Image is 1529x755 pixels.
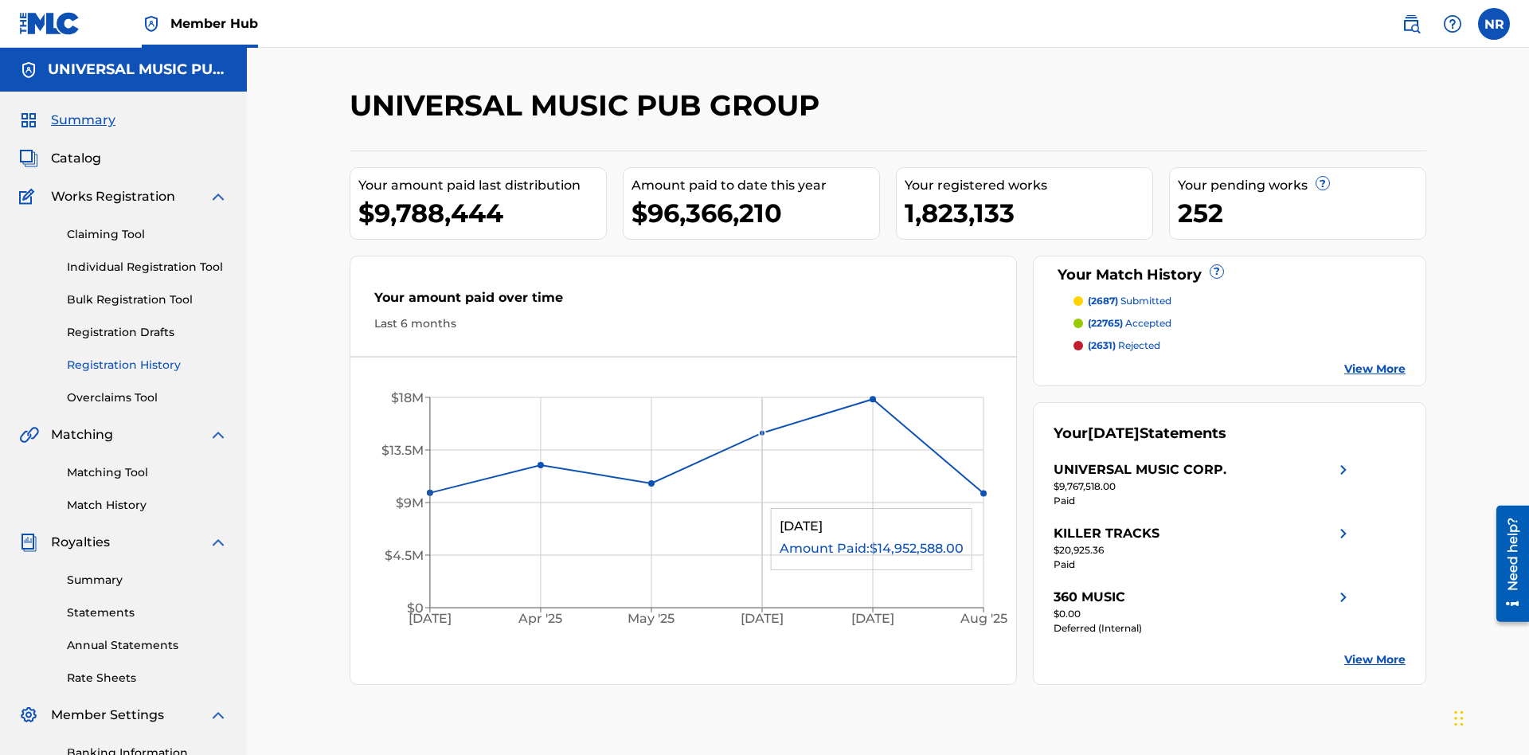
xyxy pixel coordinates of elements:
div: Last 6 months [374,315,992,332]
div: 1,823,133 [905,195,1152,231]
a: Overclaims Tool [67,389,228,406]
img: expand [209,187,228,206]
p: accepted [1088,316,1171,331]
span: Summary [51,111,115,130]
img: expand [209,425,228,444]
a: Match History [67,497,228,514]
a: Rate Sheets [67,670,228,687]
span: Matching [51,425,113,444]
span: (22765) [1088,317,1123,329]
tspan: $13.5M [381,443,424,458]
div: Your amount paid over time [374,288,992,315]
p: rejected [1088,338,1160,353]
span: ? [1210,265,1223,278]
img: Works Registration [19,187,40,206]
tspan: [DATE] [741,612,784,627]
div: Deferred (Internal) [1054,621,1353,636]
a: CatalogCatalog [19,149,101,168]
span: Member Hub [170,14,258,33]
div: $9,788,444 [358,195,606,231]
a: Matching Tool [67,464,228,481]
div: Your amount paid last distribution [358,176,606,195]
iframe: Chat Widget [1449,679,1529,755]
span: (2687) [1088,295,1118,307]
iframe: Resource Center [1484,499,1529,630]
span: Member Settings [51,706,164,725]
tspan: $4.5M [385,548,424,563]
a: KILLER TRACKSright chevron icon$20,925.36Paid [1054,524,1353,572]
a: View More [1344,651,1406,668]
img: Member Settings [19,706,38,725]
a: 360 MUSICright chevron icon$0.00Deferred (Internal) [1054,588,1353,636]
img: Summary [19,111,38,130]
tspan: $0 [407,600,424,616]
div: $20,925.36 [1054,543,1353,557]
img: right chevron icon [1334,524,1353,543]
p: submitted [1088,294,1171,308]
tspan: [DATE] [409,612,452,627]
a: SummarySummary [19,111,115,130]
img: expand [209,706,228,725]
img: Accounts [19,61,38,80]
span: Works Registration [51,187,175,206]
div: Paid [1054,494,1353,508]
a: Public Search [1395,8,1427,40]
span: ? [1316,177,1329,190]
tspan: [DATE] [852,612,895,627]
img: search [1402,14,1421,33]
div: 360 MUSIC [1054,588,1125,607]
img: Top Rightsholder [142,14,161,33]
tspan: Aug '25 [960,612,1007,627]
img: help [1443,14,1462,33]
a: (22765) accepted [1073,316,1406,331]
span: (2631) [1088,339,1116,351]
div: Your Match History [1054,264,1406,286]
a: UNIVERSAL MUSIC CORP.right chevron icon$9,767,518.00Paid [1054,460,1353,508]
h5: UNIVERSAL MUSIC PUB GROUP [48,61,228,79]
a: Individual Registration Tool [67,259,228,276]
div: Paid [1054,557,1353,572]
div: $0.00 [1054,607,1353,621]
a: Registration Drafts [67,324,228,341]
a: Registration History [67,357,228,374]
h2: UNIVERSAL MUSIC PUB GROUP [350,88,827,123]
img: expand [209,533,228,552]
div: Help [1437,8,1468,40]
img: Catalog [19,149,38,168]
a: Annual Statements [67,637,228,654]
img: right chevron icon [1334,588,1353,607]
div: Drag [1454,694,1464,742]
a: Statements [67,604,228,621]
tspan: $18M [391,390,424,405]
img: Matching [19,425,39,444]
div: Your pending works [1178,176,1425,195]
a: Summary [67,572,228,589]
tspan: $9M [396,495,424,511]
span: Royalties [51,533,110,552]
div: User Menu [1478,8,1510,40]
tspan: Apr '25 [518,612,563,627]
a: Bulk Registration Tool [67,291,228,308]
div: UNIVERSAL MUSIC CORP. [1054,460,1226,479]
img: right chevron icon [1334,460,1353,479]
img: MLC Logo [19,12,80,35]
span: Catalog [51,149,101,168]
div: Your registered works [905,176,1152,195]
div: 252 [1178,195,1425,231]
tspan: May '25 [628,612,675,627]
div: $9,767,518.00 [1054,479,1353,494]
div: Amount paid to date this year [632,176,879,195]
a: (2631) rejected [1073,338,1406,353]
span: [DATE] [1088,424,1140,442]
div: $96,366,210 [632,195,879,231]
a: View More [1344,361,1406,377]
div: KILLER TRACKS [1054,524,1159,543]
img: Royalties [19,533,38,552]
div: Your Statements [1054,423,1226,444]
a: (2687) submitted [1073,294,1406,308]
a: Claiming Tool [67,226,228,243]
